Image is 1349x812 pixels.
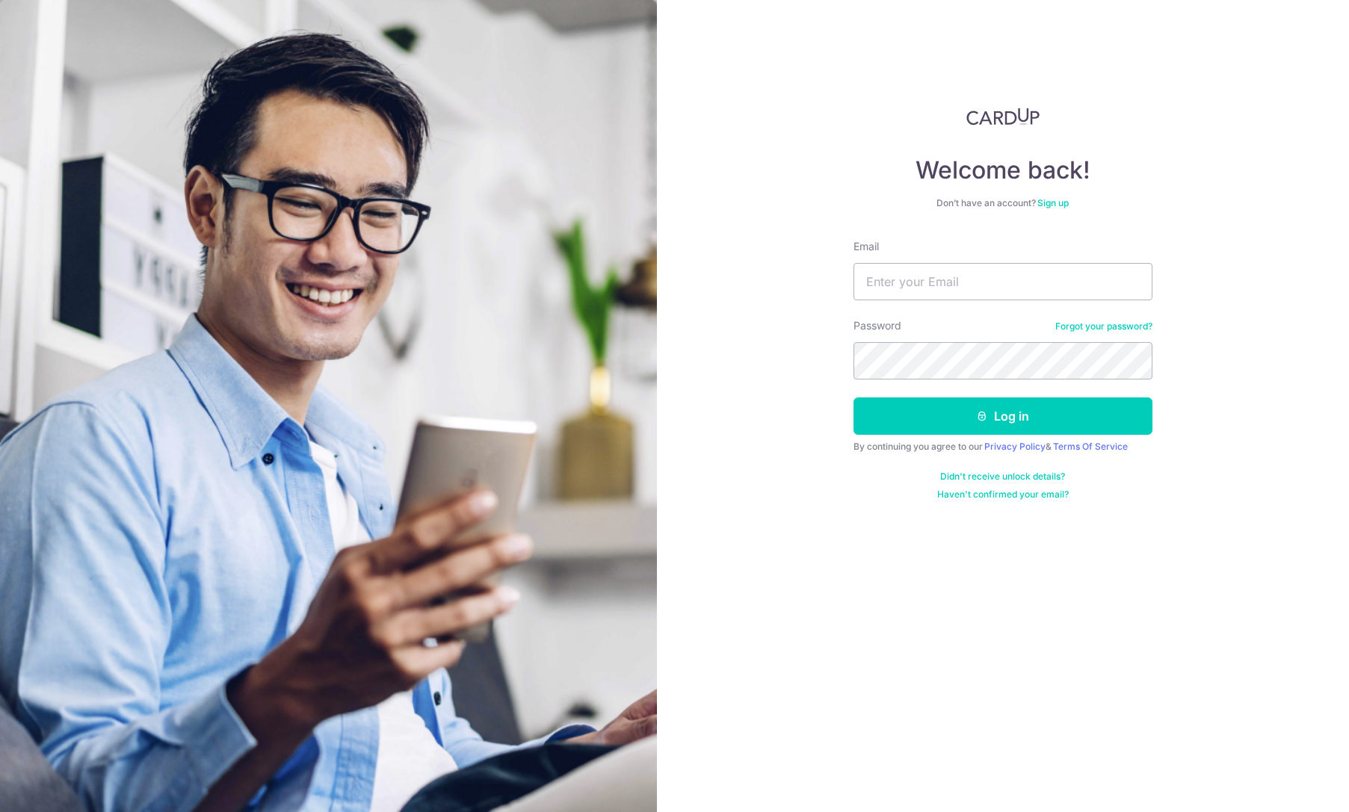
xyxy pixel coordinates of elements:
[937,489,1069,500] a: Haven't confirmed your email?
[853,441,1152,453] div: By continuing you agree to our &
[984,441,1046,452] a: Privacy Policy
[853,239,879,254] label: Email
[853,318,901,333] label: Password
[853,397,1152,435] button: Log in
[1055,320,1152,332] a: Forgot your password?
[853,197,1152,209] div: Don’t have an account?
[853,155,1152,185] h4: Welcome back!
[1037,197,1069,208] a: Sign up
[853,263,1152,300] input: Enter your Email
[940,471,1065,483] a: Didn't receive unlock details?
[966,108,1040,125] img: CardUp Logo
[1053,441,1128,452] a: Terms Of Service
